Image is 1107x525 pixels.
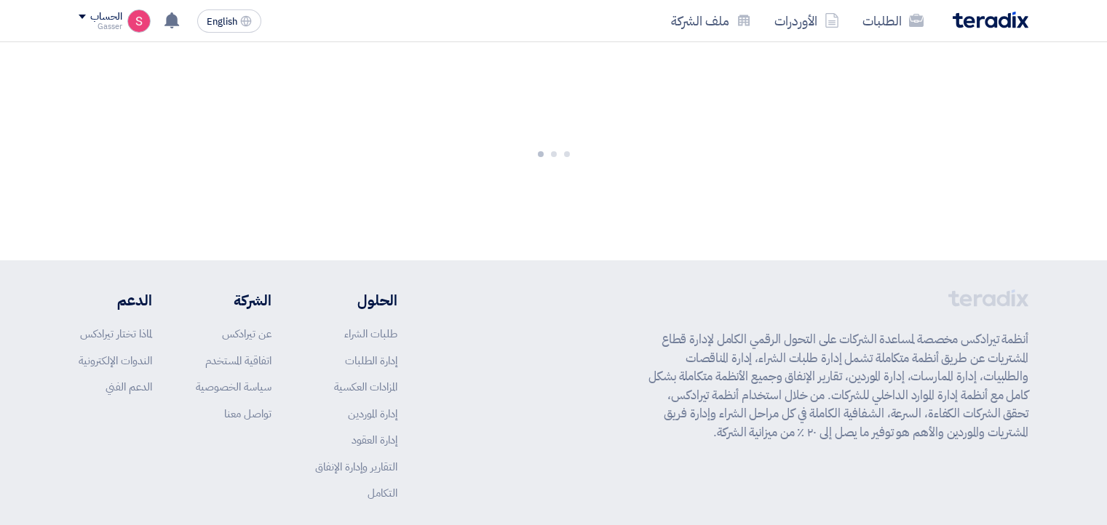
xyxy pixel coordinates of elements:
[90,11,122,23] div: الحساب
[368,485,397,501] a: التكامل
[851,4,935,38] a: الطلبات
[348,406,397,422] a: إدارة الموردين
[352,432,397,448] a: إدارة العقود
[79,23,122,31] div: Gasser
[334,379,397,395] a: المزادات العكسية
[197,9,261,33] button: English
[80,326,152,342] a: لماذا تختار تيرادكس
[659,4,763,38] a: ملف الشركة
[224,406,271,422] a: تواصل معنا
[345,353,397,369] a: إدارة الطلبات
[222,326,271,342] a: عن تيرادكس
[207,17,237,27] span: English
[196,379,271,395] a: سياسة الخصوصية
[315,289,397,311] li: الحلول
[953,12,1028,28] img: Teradix logo
[205,353,271,369] a: اتفاقية المستخدم
[79,289,152,311] li: الدعم
[763,4,851,38] a: الأوردرات
[196,289,271,311] li: الشركة
[79,353,152,369] a: الندوات الإلكترونية
[127,9,151,33] img: unnamed_1748516558010.png
[648,330,1028,441] p: أنظمة تيرادكس مخصصة لمساعدة الشركات على التحول الرقمي الكامل لإدارة قطاع المشتريات عن طريق أنظمة ...
[315,459,397,475] a: التقارير وإدارة الإنفاق
[344,326,397,342] a: طلبات الشراء
[106,379,152,395] a: الدعم الفني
